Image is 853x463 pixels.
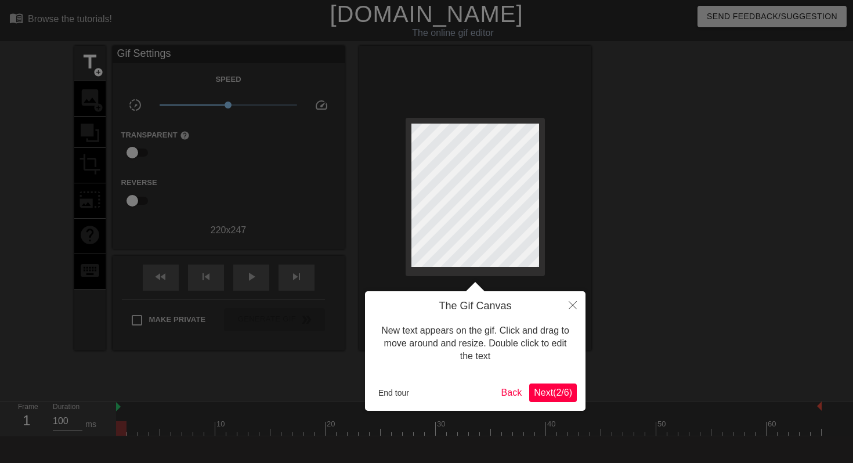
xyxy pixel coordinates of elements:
button: Back [497,384,527,402]
button: End tour [374,384,414,401]
span: Next ( 2 / 6 ) [534,388,572,397]
div: New text appears on the gif. Click and drag to move around and resize. Double click to edit the text [374,313,577,375]
button: Close [560,291,585,318]
h4: The Gif Canvas [374,300,577,313]
button: Next [529,384,577,402]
